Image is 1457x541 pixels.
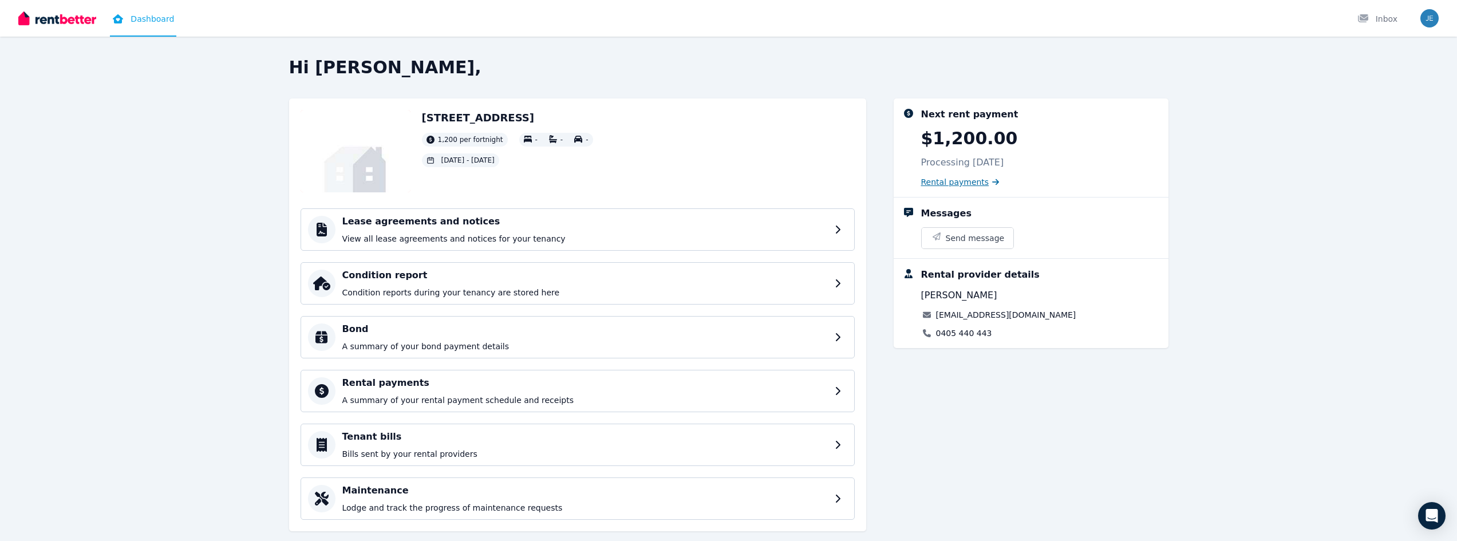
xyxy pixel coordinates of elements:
span: Rental payments [921,176,989,188]
p: A summary of your rental payment schedule and receipts [342,394,828,406]
span: - [560,136,563,144]
h2: Hi [PERSON_NAME], [289,57,1168,78]
h4: Maintenance [342,484,828,497]
a: [EMAIL_ADDRESS][DOMAIN_NAME] [936,309,1076,321]
p: View all lease agreements and notices for your tenancy [342,233,828,244]
span: Send message [946,232,1005,244]
p: $1,200.00 [921,128,1018,149]
p: Processing [DATE] [921,156,1004,169]
h4: Condition report [342,268,828,282]
a: Rental payments [921,176,1000,188]
span: - [586,136,588,144]
span: [PERSON_NAME] [921,289,997,302]
img: Property Url [301,110,410,192]
img: RentBetter [18,10,96,27]
h4: Lease agreements and notices [342,215,828,228]
button: Send message [922,228,1014,248]
div: Messages [921,207,972,220]
div: Next rent payment [921,108,1018,121]
p: Lodge and track the progress of maintenance requests [342,502,828,514]
span: 1,200 per fortnight [438,135,503,144]
h4: Tenant bills [342,430,828,444]
p: Condition reports during your tenancy are stored here [342,287,828,298]
div: Open Intercom Messenger [1418,502,1446,530]
div: Inbox [1357,13,1397,25]
span: [DATE] - [DATE] [441,156,495,165]
a: 0405 440 443 [936,327,992,339]
p: Bills sent by your rental providers [342,448,828,460]
h4: Bond [342,322,828,336]
h2: [STREET_ADDRESS] [422,110,593,126]
h4: Rental payments [342,376,828,390]
div: Rental provider details [921,268,1040,282]
span: - [535,136,538,144]
p: A summary of your bond payment details [342,341,828,352]
img: Jenico Kenneth Bautista [1420,9,1439,27]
